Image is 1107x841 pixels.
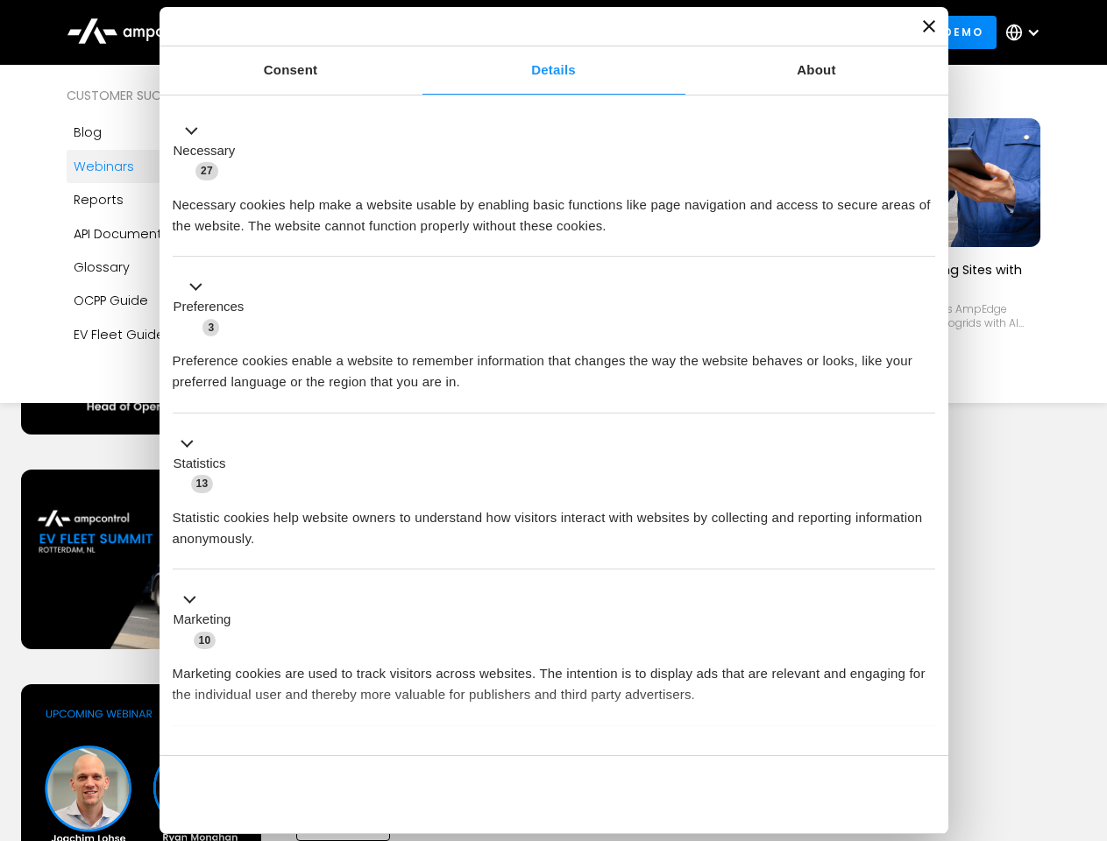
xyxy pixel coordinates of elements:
div: Marketing cookies are used to track visitors across websites. The intention is to display ads tha... [173,650,935,705]
span: 27 [195,162,218,180]
button: Necessary (27) [173,120,246,181]
div: EV Fleet Guide [74,325,165,344]
div: Blog [74,123,102,142]
label: Necessary [174,141,236,161]
div: Webinars [74,157,134,176]
a: OCPP Guide [67,284,284,317]
a: API Documentation [67,217,284,251]
div: Glossary [74,258,130,277]
label: Preferences [174,297,245,317]
label: Statistics [174,454,226,474]
span: 2 [289,748,306,766]
button: Okay [683,769,934,820]
a: Webinars [67,150,284,183]
div: Customer success [67,86,284,105]
a: EV Fleet Guide [67,318,284,351]
button: Marketing (10) [173,590,242,651]
a: Glossary [67,251,284,284]
div: Reports [74,190,124,209]
a: Blog [67,116,284,149]
div: Statistic cookies help website owners to understand how visitors interact with websites by collec... [173,494,935,549]
a: Details [422,46,685,95]
button: Close banner [923,20,935,32]
button: Statistics (13) [173,433,237,494]
span: 10 [194,632,216,649]
span: 3 [202,319,219,336]
div: API Documentation [74,224,195,244]
label: Marketing [174,610,231,630]
button: Preferences (3) [173,277,255,338]
a: About [685,46,948,95]
div: Necessary cookies help make a website usable by enabling basic functions like page navigation and... [173,181,935,237]
a: Consent [160,46,422,95]
button: Unclassified (2) [173,746,316,767]
a: Reports [67,183,284,216]
div: OCPP Guide [74,291,148,310]
div: Preference cookies enable a website to remember information that changes the way the website beha... [173,337,935,392]
span: 13 [191,475,214,492]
